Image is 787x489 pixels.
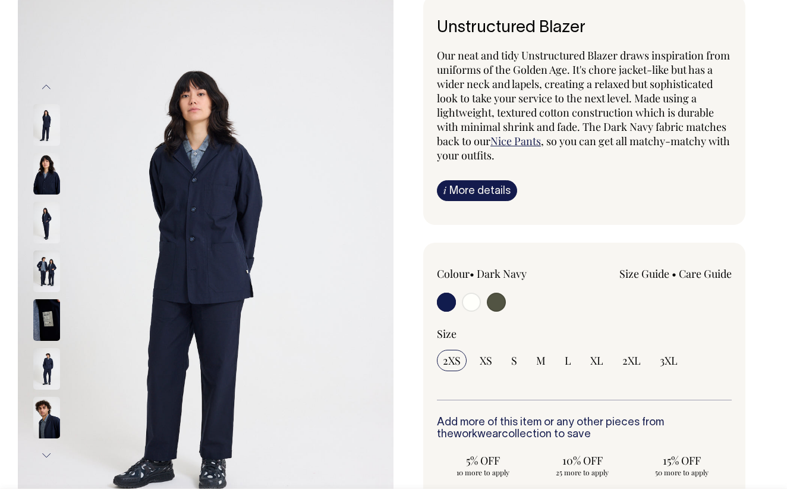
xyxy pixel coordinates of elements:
[590,353,603,368] span: XL
[511,353,517,368] span: S
[542,453,622,468] span: 10% OFF
[660,353,678,368] span: 3XL
[565,353,571,368] span: L
[490,134,541,148] a: Nice Pants
[505,350,523,371] input: S
[33,299,60,341] img: dark-navy
[33,153,60,195] img: dark-navy
[437,19,732,37] h6: Unstructured Blazer
[536,353,546,368] span: M
[672,267,676,281] span: •
[437,450,529,481] input: 5% OFF 10 more to apply
[33,250,60,292] img: dark-navy
[437,327,732,341] div: Size
[443,184,446,196] span: i
[37,442,55,469] button: Next
[33,104,60,146] img: dark-navy
[654,350,684,371] input: 3XL
[33,397,60,438] img: dark-navy
[616,350,647,371] input: 2XL
[474,350,498,371] input: XS
[584,350,609,371] input: XL
[437,417,732,441] h6: Add more of this item or any other pieces from the collection to save
[437,180,517,201] a: iMore details
[542,468,622,477] span: 25 more to apply
[437,267,555,281] div: Colour
[454,430,502,440] a: workwear
[37,74,55,101] button: Previous
[642,453,722,468] span: 15% OFF
[33,348,60,390] img: dark-navy
[636,450,728,481] input: 15% OFF 50 more to apply
[679,267,732,281] a: Care Guide
[443,453,523,468] span: 5% OFF
[437,350,467,371] input: 2XS
[437,48,730,148] span: Our neat and tidy Unstructured Blazer draws inspiration from uniforms of the Golden Age. It's cho...
[470,267,474,281] span: •
[536,450,628,481] input: 10% OFF 25 more to apply
[530,350,552,371] input: M
[33,202,60,243] img: dark-navy
[437,134,730,162] span: , so you can get all matchy-matchy with your outfits.
[642,468,722,477] span: 50 more to apply
[443,353,461,368] span: 2XS
[622,353,641,368] span: 2XL
[559,350,577,371] input: L
[619,267,669,281] a: Size Guide
[443,468,523,477] span: 10 more to apply
[480,353,492,368] span: XS
[477,267,527,281] label: Dark Navy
